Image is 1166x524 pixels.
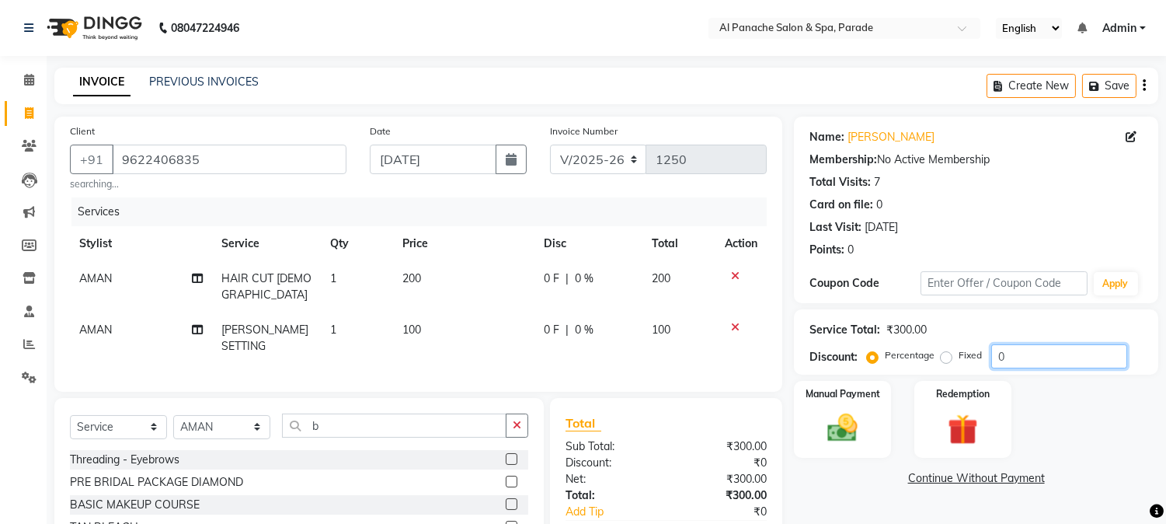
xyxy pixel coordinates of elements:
[554,487,667,504] div: Total:
[221,271,312,302] span: HAIR CUT [DEMOGRAPHIC_DATA]
[566,271,569,287] span: |
[70,124,95,138] label: Client
[886,322,927,338] div: ₹300.00
[575,322,593,338] span: 0 %
[171,6,239,50] b: 08047224946
[71,197,778,226] div: Services
[1094,272,1138,295] button: Apply
[809,349,858,365] div: Discount:
[70,474,243,491] div: PRE BRIDAL PACKAGE DIAMOND
[809,152,1143,168] div: No Active Membership
[534,226,642,261] th: Disc
[402,271,421,285] span: 200
[566,322,569,338] span: |
[149,75,259,89] a: PREVIOUS INVOICES
[212,226,321,261] th: Service
[874,174,880,190] div: 7
[667,455,779,471] div: ₹0
[876,197,882,213] div: 0
[885,348,935,362] label: Percentage
[554,504,685,520] a: Add Tip
[936,387,990,401] label: Redemption
[321,226,393,261] th: Qty
[848,242,854,258] div: 0
[809,129,844,145] div: Name:
[938,410,987,449] img: _gift.svg
[554,471,667,487] div: Net:
[544,271,559,287] span: 0 F
[652,323,670,337] span: 100
[550,124,618,138] label: Invoice Number
[393,226,534,261] th: Price
[642,226,716,261] th: Total
[40,6,146,50] img: logo
[806,387,880,401] label: Manual Payment
[544,322,559,338] span: 0 F
[809,174,871,190] div: Total Visits:
[1082,74,1136,98] button: Save
[809,152,877,168] div: Membership:
[667,471,779,487] div: ₹300.00
[70,145,113,174] button: +91
[575,271,593,287] span: 0 %
[70,452,179,468] div: Threading - Eyebrows
[554,438,667,455] div: Sub Total:
[865,219,898,236] div: [DATE]
[797,470,1155,487] a: Continue Without Payment
[282,414,506,438] input: Search or Scan
[112,145,346,174] input: Search by Name/Mobile/Email/Code
[566,415,601,431] span: Total
[79,271,112,285] span: AMAN
[79,323,112,337] span: AMAN
[685,504,779,520] div: ₹0
[809,275,921,292] div: Coupon Code
[809,322,880,338] div: Service Total:
[554,455,667,471] div: Discount:
[70,497,200,513] div: BASIC MAKEUP COURSE
[921,271,1087,295] input: Enter Offer / Coupon Code
[402,323,421,337] span: 100
[959,348,982,362] label: Fixed
[848,129,935,145] a: [PERSON_NAME]
[809,197,873,213] div: Card on file:
[987,74,1076,98] button: Create New
[221,323,308,353] span: [PERSON_NAME] SETTING
[70,177,346,191] small: searching...
[715,226,767,261] th: Action
[370,124,391,138] label: Date
[73,68,131,96] a: INVOICE
[809,242,844,258] div: Points:
[330,271,336,285] span: 1
[330,323,336,337] span: 1
[652,271,670,285] span: 200
[667,487,779,504] div: ₹300.00
[667,438,779,455] div: ₹300.00
[70,226,212,261] th: Stylist
[818,410,867,445] img: _cash.svg
[1102,20,1136,37] span: Admin
[809,219,861,236] div: Last Visit:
